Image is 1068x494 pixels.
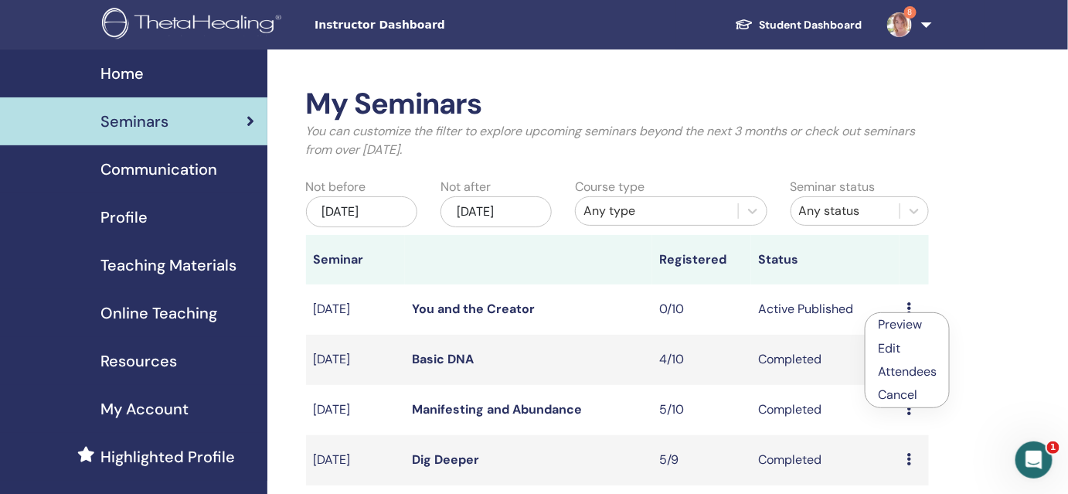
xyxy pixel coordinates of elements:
label: Not before [306,178,366,196]
div: [DATE] [306,196,417,227]
span: Highlighted Profile [100,445,235,468]
span: Instructor Dashboard [315,17,546,33]
h2: My Seminars [306,87,930,122]
a: You and the Creator [413,301,536,317]
div: Any type [583,202,730,220]
a: Attendees [878,363,937,380]
span: Communication [100,158,217,181]
td: 5/9 [652,435,751,485]
span: Teaching Materials [100,254,236,277]
td: [DATE] [306,284,405,335]
span: Online Teaching [100,302,217,325]
p: You can customize the filter to explore upcoming seminars beyond the next 3 months or check out s... [306,122,930,159]
span: My Account [100,397,189,421]
td: [DATE] [306,435,405,485]
a: Dig Deeper [413,451,480,468]
td: Completed [751,335,900,385]
label: Not after [440,178,491,196]
div: [DATE] [440,196,552,227]
a: Basic DNA [413,351,474,367]
img: default.jpg [887,12,912,37]
td: 0/10 [652,284,751,335]
td: Completed [751,385,900,435]
span: Seminars [100,110,168,133]
td: [DATE] [306,385,405,435]
td: Completed [751,435,900,485]
td: Active Published [751,284,900,335]
label: Seminar status [791,178,876,196]
span: Home [100,62,144,85]
td: 5/10 [652,385,751,435]
th: Seminar [306,235,405,284]
span: 8 [904,6,917,19]
span: Resources [100,349,177,373]
span: 1 [1047,441,1059,454]
th: Status [751,235,900,284]
span: Profile [100,206,148,229]
td: 4/10 [652,335,751,385]
label: Course type [575,178,645,196]
p: Cancel [878,386,937,404]
a: Edit [878,340,900,356]
a: Preview [878,316,922,332]
th: Registered [652,235,751,284]
a: Student Dashboard [723,11,875,39]
iframe: Intercom live chat [1015,441,1053,479]
a: Manifesting and Abundance [413,401,583,417]
td: [DATE] [306,335,405,385]
img: graduation-cap-white.svg [735,18,753,31]
img: logo.png [102,8,287,43]
div: Any status [799,202,892,220]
